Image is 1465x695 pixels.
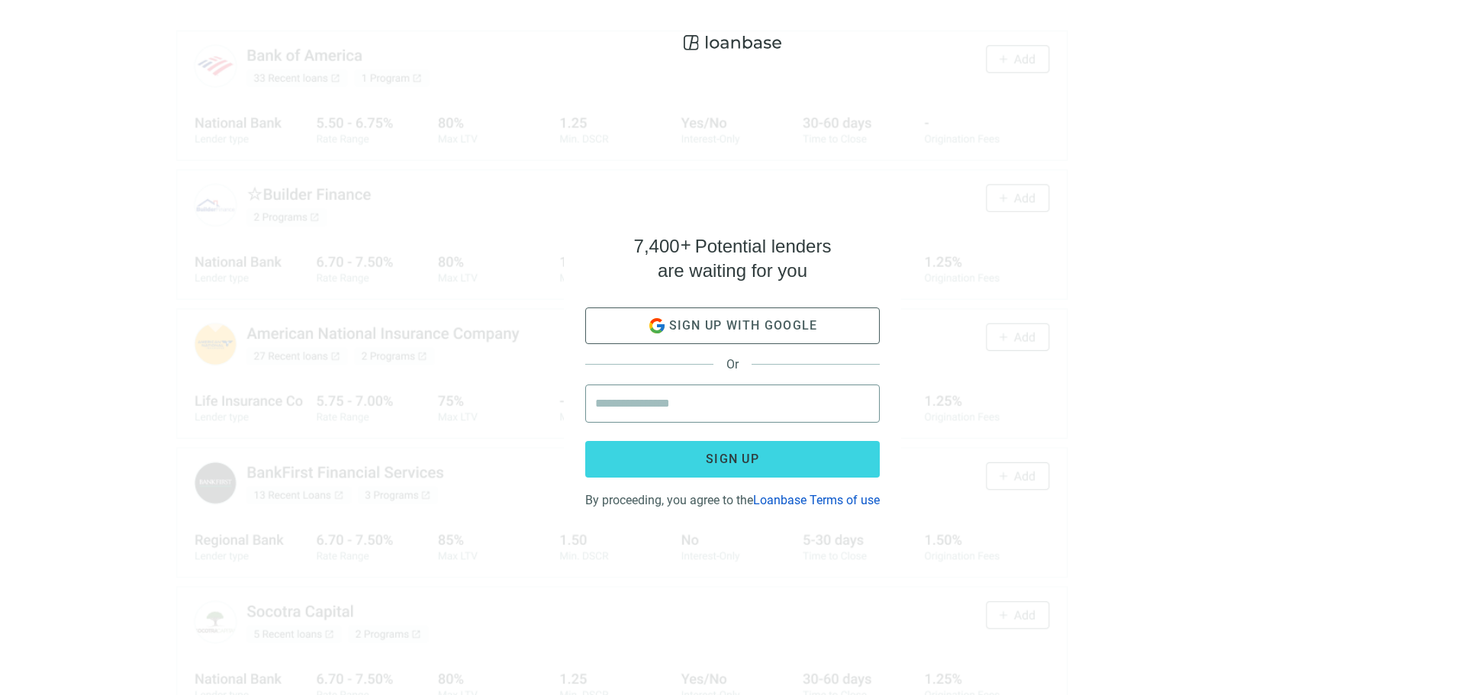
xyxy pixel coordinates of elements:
span: Or [713,357,752,372]
span: Sign up with google [669,318,818,333]
span: + [681,234,691,255]
span: Sign up [706,452,759,466]
h4: Potential lenders are waiting for you [634,234,832,283]
button: Sign up with google [585,307,880,344]
a: Loanbase Terms of use [753,493,880,507]
span: 7,400 [634,236,680,256]
div: By proceeding, you agree to the [585,490,880,507]
button: Sign up [585,441,880,478]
